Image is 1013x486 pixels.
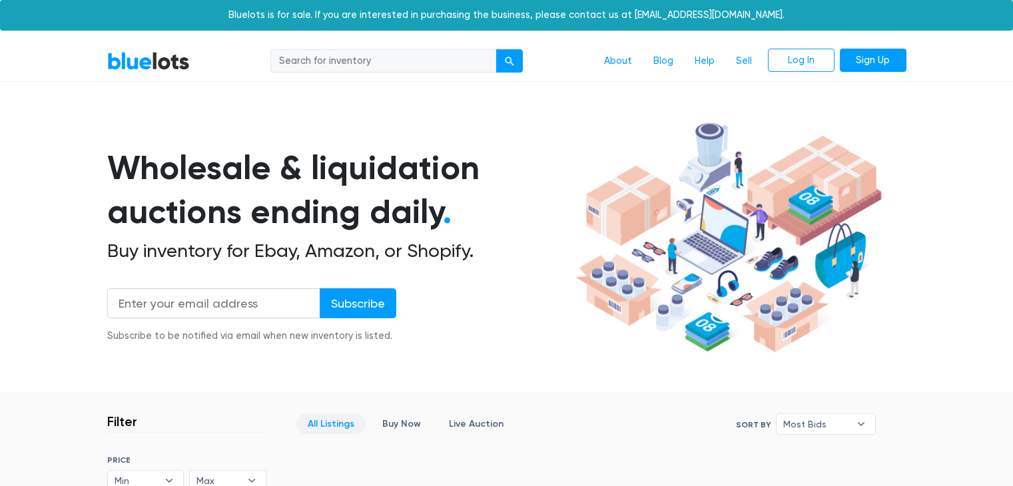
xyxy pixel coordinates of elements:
a: Sell [725,49,763,74]
a: BlueLots [107,51,190,71]
a: Blog [643,49,684,74]
a: Buy Now [371,413,432,434]
a: About [593,49,643,74]
a: All Listings [296,413,366,434]
a: Sign Up [840,49,906,73]
a: Log In [768,49,835,73]
a: Help [684,49,725,74]
input: Subscribe [320,288,396,318]
input: Search for inventory [270,49,497,73]
img: hero-ee84e7d0318cb26816c560f6b4441b76977f77a177738b4e94f68c95b2b83dbb.png [571,117,886,359]
div: Subscribe to be notified via email when new inventory is listed. [107,329,396,344]
h3: Filter [107,413,137,429]
span: . [443,192,452,232]
h6: PRICE [107,455,266,465]
label: Sort By [736,419,771,431]
a: Live Auction [438,413,515,434]
h2: Buy inventory for Ebay, Amazon, or Shopify. [107,240,571,262]
input: Enter your email address [107,288,320,318]
b: ▾ [847,414,875,434]
h1: Wholesale & liquidation auctions ending daily [107,146,571,234]
span: Most Bids [783,414,850,434]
